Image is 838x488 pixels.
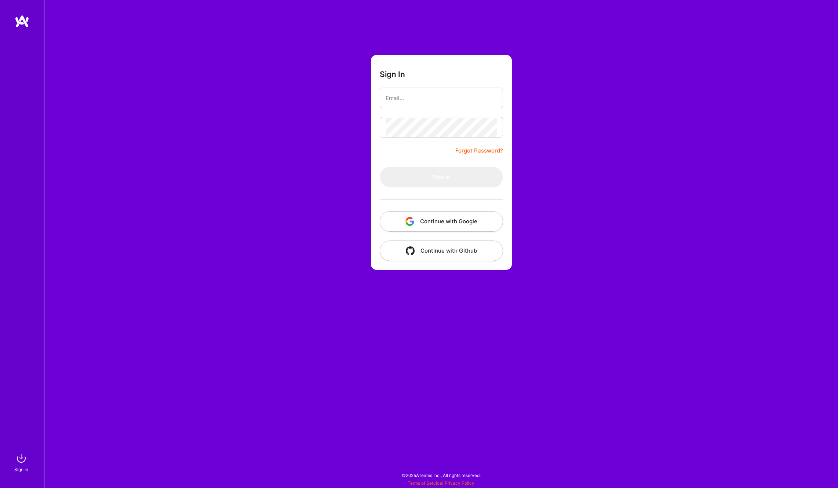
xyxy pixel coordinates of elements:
[14,466,28,473] div: Sign In
[380,211,503,232] button: Continue with Google
[380,241,503,261] button: Continue with Github
[380,70,405,79] h3: Sign In
[44,466,838,484] div: © 2025 ATeams Inc., All rights reserved.
[406,246,415,255] img: icon
[455,146,503,155] a: Forgot Password?
[386,89,497,107] input: Email...
[380,167,503,187] button: Sign In
[15,451,29,473] a: sign inSign In
[445,480,474,486] a: Privacy Policy
[408,480,442,486] a: Terms of Service
[14,451,29,466] img: sign in
[408,480,474,486] span: |
[405,217,414,226] img: icon
[15,15,29,28] img: logo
